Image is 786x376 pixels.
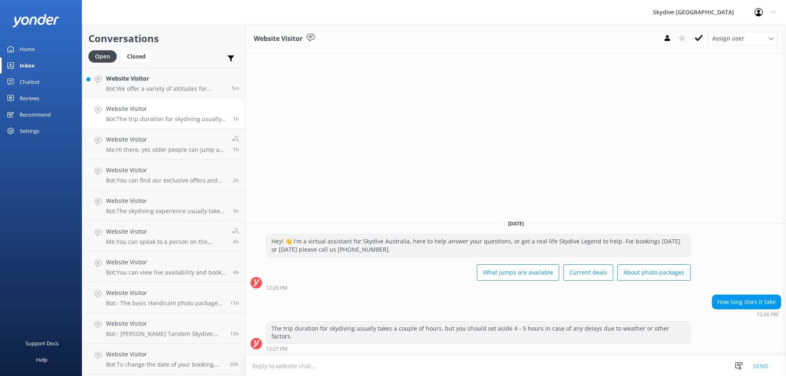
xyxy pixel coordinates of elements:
[20,90,39,106] div: Reviews
[25,335,59,351] div: Support Docs
[266,285,691,290] div: Sep 11 2025 12:26pm (UTC +10:00) Australia/Brisbane
[106,227,226,236] h4: Website Visitor
[563,264,613,281] button: Current deals
[36,351,47,368] div: Help
[232,85,239,92] span: Sep 11 2025 01:33pm (UTC +10:00) Australia/Brisbane
[82,313,245,344] a: Website VisitorBot:- [PERSON_NAME] Tandem Skydive: Experience a 60-second freefall towards the Ne...
[106,238,226,245] p: Me: You can speak to a person on the Skydive Australia team by calling [PHONE_NUMBER]
[106,350,224,359] h4: Website Visitor
[233,146,239,153] span: Sep 11 2025 12:04pm (UTC +10:00) Australia/Brisbane
[757,312,778,317] strong: 12:26 PM
[230,361,239,368] span: Sep 10 2025 05:02pm (UTC +10:00) Australia/Brisbane
[106,269,227,276] p: Bot: You can view live availability and book your [GEOGRAPHIC_DATA] Tandem Skydive online at [URL...
[106,115,227,123] p: Bot: The trip duration for skydiving usually takes a couple of hours, but you should set aside 4 ...
[233,269,239,276] span: Sep 11 2025 09:04am (UTC +10:00) Australia/Brisbane
[106,166,227,175] h4: Website Visitor
[503,220,529,227] span: [DATE]
[712,295,781,309] div: How long does it take
[106,207,227,215] p: Bot: The skydiving experience usually takes a couple of hours, but it's recommended to set aside ...
[88,50,117,63] div: Open
[266,347,287,351] strong: 12:27 PM
[477,264,559,281] button: What jumps are available
[267,322,690,343] div: The trip duration for skydiving usually takes a couple of hours, but you should set aside 4 - 5 h...
[20,123,39,139] div: Settings
[106,258,227,267] h4: Website Visitor
[230,330,239,337] span: Sep 10 2025 10:23pm (UTC +10:00) Australia/Brisbane
[267,234,690,256] div: Hey! 👋 I'm a virtual assistant for Skydive Australia, here to help answer your questions, or get ...
[82,98,245,129] a: Website VisitorBot:The trip duration for skydiving usually takes a couple of hours, but you shoul...
[82,190,245,221] a: Website VisitorBot:The skydiving experience usually takes a couple of hours, but it's recommended...
[82,344,245,374] a: Website VisitorBot:To change the date of your booking, you need to provide 24 hours notice. You c...
[233,207,239,214] span: Sep 11 2025 10:29am (UTC +10:00) Australia/Brisbane
[230,299,239,306] span: Sep 11 2025 02:07am (UTC +10:00) Australia/Brisbane
[106,196,227,205] h4: Website Visitor
[20,41,35,57] div: Home
[106,330,224,338] p: Bot: - [PERSON_NAME] Tandem Skydive: Experience a 60-second freefall towards the New South Wales ...
[712,311,781,317] div: Sep 11 2025 12:26pm (UTC +10:00) Australia/Brisbane
[82,221,245,252] a: Website VisitorMe:You can speak to a person on the Skydive Australia team by calling [PHONE_NUMBE...
[106,288,224,297] h4: Website Visitor
[106,104,227,113] h4: Website Visitor
[233,238,239,245] span: Sep 11 2025 09:15am (UTC +10:00) Australia/Brisbane
[121,52,156,61] a: Closed
[106,85,226,92] p: Bot: We offer a variety of altitudes for skydiving, with all dropzones providing jumps up to 15,0...
[106,319,224,328] h4: Website Visitor
[12,14,59,27] img: yonder-white-logo.png
[266,286,287,290] strong: 12:26 PM
[88,52,121,61] a: Open
[121,50,152,63] div: Closed
[20,74,40,90] div: Chatbot
[88,31,239,46] h2: Conversations
[712,34,744,43] span: Assign user
[708,32,778,45] div: Assign User
[254,34,303,44] h3: Website Visitor
[82,160,245,190] a: Website VisitorBot:You can find our exclusive offers and current deals by visiting our specials p...
[106,177,227,184] p: Bot: You can find our exclusive offers and current deals by visiting our specials page at [URL][D...
[106,74,226,83] h4: Website Visitor
[20,57,35,74] div: Inbox
[617,264,691,281] button: About photo packages
[266,346,691,351] div: Sep 11 2025 12:27pm (UTC +10:00) Australia/Brisbane
[20,106,51,123] div: Recommend
[82,252,245,282] a: Website VisitorBot:You can view live availability and book your [GEOGRAPHIC_DATA] Tandem Skydive ...
[233,115,239,122] span: Sep 11 2025 12:26pm (UTC +10:00) Australia/Brisbane
[106,361,224,368] p: Bot: To change the date of your booking, you need to provide 24 hours notice. You can call us on ...
[82,68,245,98] a: Website VisitorBot:We offer a variety of altitudes for skydiving, with all dropzones providing ju...
[106,146,226,153] p: Me: Hi there, yes older people can jump as long as there are no medical issues!
[106,135,226,144] h4: Website Visitor
[233,177,239,184] span: Sep 11 2025 11:09am (UTC +10:00) Australia/Brisbane
[82,282,245,313] a: Website VisitorBot:- The basic Handicam photo package costs $129 per person and includes photos o...
[82,129,245,160] a: Website VisitorMe:Hi there, yes older people can jump as long as there are no medical issues!1h
[106,299,224,307] p: Bot: - The basic Handicam photo package costs $129 per person and includes photos of your entire ...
